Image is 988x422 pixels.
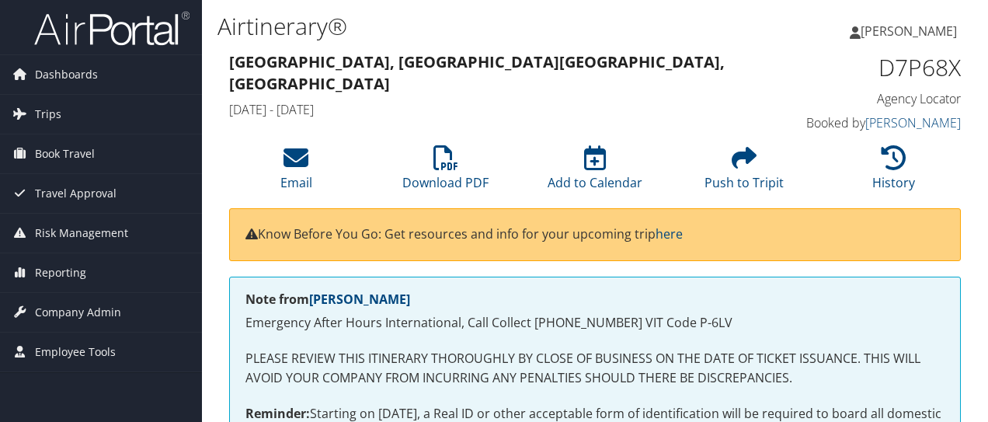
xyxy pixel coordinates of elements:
[35,55,98,94] span: Dashboards
[850,8,972,54] a: [PERSON_NAME]
[35,174,117,213] span: Travel Approval
[34,10,190,47] img: airportal-logo.png
[35,134,95,173] span: Book Travel
[245,405,310,422] strong: Reminder:
[35,333,116,371] span: Employee Tools
[35,293,121,332] span: Company Admin
[229,51,725,94] strong: [GEOGRAPHIC_DATA], [GEOGRAPHIC_DATA] [GEOGRAPHIC_DATA], [GEOGRAPHIC_DATA]
[704,154,784,191] a: Push to Tripit
[245,225,945,245] p: Know Before You Go: Get resources and info for your upcoming trip
[865,114,961,131] a: [PERSON_NAME]
[861,23,957,40] span: [PERSON_NAME]
[35,95,61,134] span: Trips
[309,291,410,308] a: [PERSON_NAME]
[245,291,410,308] strong: Note from
[795,51,961,84] h1: D7P68X
[280,154,312,191] a: Email
[795,90,961,107] h4: Agency Locator
[548,154,642,191] a: Add to Calendar
[217,10,721,43] h1: Airtinerary®
[35,253,86,292] span: Reporting
[35,214,128,253] span: Risk Management
[656,225,683,242] a: here
[245,349,945,389] p: PLEASE REVIEW THIS ITINERARY THOROUGHLY BY CLOSE OF BUSINESS ON THE DATE OF TICKET ISSUANCE. THIS...
[229,101,772,118] h4: [DATE] - [DATE]
[795,114,961,131] h4: Booked by
[245,313,945,333] p: Emergency After Hours International, Call Collect [PHONE_NUMBER] VIT Code P-6LV
[872,154,915,191] a: History
[402,154,489,191] a: Download PDF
